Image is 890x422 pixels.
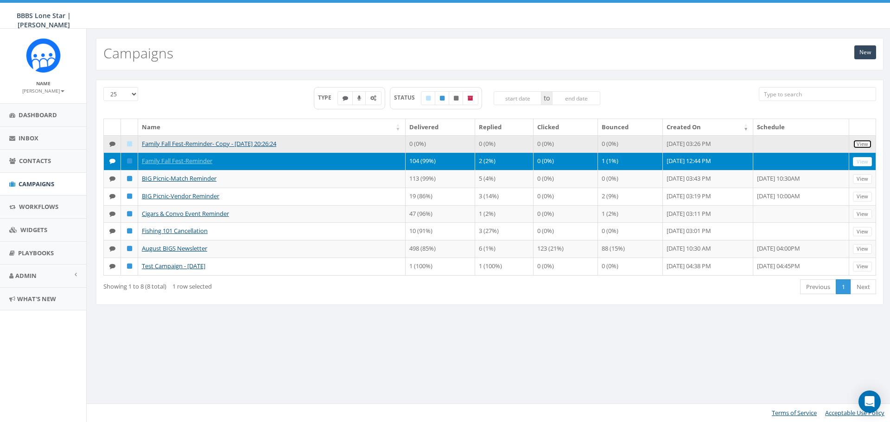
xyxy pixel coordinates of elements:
span: What's New [17,295,56,303]
td: 2 (2%) [475,152,534,170]
i: Automated Message [370,95,376,101]
td: [DATE] 04:00PM [753,240,849,258]
td: 0 (0%) [534,258,598,275]
td: 0 (0%) [598,258,663,275]
td: 0 (0%) [534,205,598,223]
td: 0 (0%) [534,222,598,240]
i: Published [127,228,132,234]
th: Clicked [534,119,598,135]
div: Open Intercom Messenger [858,391,881,413]
td: [DATE] 04:45PM [753,258,849,275]
a: View [853,139,872,149]
h2: Campaigns [103,45,173,61]
span: 1 row selected [172,282,212,290]
td: 47 (96%) [406,205,475,223]
i: Published [127,246,132,252]
span: Admin [15,271,37,280]
a: View [853,262,872,271]
span: BBBS Lone Star | [PERSON_NAME] [17,11,71,29]
td: 0 (0%) [598,135,663,153]
a: [PERSON_NAME] [22,86,64,94]
img: Rally_Corp_Icon_1.png [26,38,61,73]
a: BIG Picnic-Match Reminder [142,174,216,183]
i: Text SMS [109,263,115,269]
i: Text SMS [109,141,115,147]
a: Family Fall Fest-Reminder [142,157,212,165]
i: Published [127,193,132,199]
i: Published [127,211,132,217]
i: Published [127,158,132,164]
label: Published [435,91,450,105]
a: Next [851,279,876,295]
td: [DATE] 10:00AM [753,188,849,205]
td: [DATE] 03:19 PM [663,188,753,205]
span: to [541,91,552,105]
td: 498 (85%) [406,240,475,258]
td: 3 (14%) [475,188,534,205]
input: end date [552,91,600,105]
span: Widgets [20,226,47,234]
span: TYPE [318,94,338,101]
td: 113 (99%) [406,170,475,188]
td: 1 (100%) [475,258,534,275]
a: View [853,244,872,254]
i: Published [440,95,445,101]
a: View [853,192,872,202]
i: Published [127,263,132,269]
i: Text SMS [109,211,115,217]
i: Published [127,176,132,182]
a: View [853,227,872,237]
label: Ringless Voice Mail [352,91,366,105]
a: Fishing 101 Cancellation [142,227,208,235]
span: Playbooks [18,249,54,257]
td: 0 (0%) [598,170,663,188]
td: 0 (0%) [598,222,663,240]
td: 5 (4%) [475,170,534,188]
input: Type to search [759,87,876,101]
label: Text SMS [337,91,353,105]
th: Bounced [598,119,663,135]
a: Acceptable Use Policy [825,409,884,417]
td: 0 (0%) [475,135,534,153]
a: View [853,157,872,167]
i: Ringless Voice Mail [357,95,361,101]
td: [DATE] 10:30 AM [663,240,753,258]
i: Text SMS [109,193,115,199]
td: 88 (15%) [598,240,663,258]
td: 0 (0%) [534,135,598,153]
span: Contacts [19,157,51,165]
td: [DATE] 10:30AM [753,170,849,188]
a: BIG Picnic-Vendor Reminder [142,192,219,200]
i: Text SMS [109,228,115,234]
i: Text SMS [109,158,115,164]
span: Workflows [19,202,58,211]
td: 10 (91%) [406,222,475,240]
div: Showing 1 to 8 (8 total) [103,278,417,291]
i: Text SMS [109,176,115,182]
td: 0 (0%) [534,152,598,170]
td: 1 (2%) [475,205,534,223]
td: 0 (0%) [534,188,598,205]
th: Created On: activate to sort column ascending [663,119,753,135]
a: Terms of Service [772,409,817,417]
td: [DATE] 03:26 PM [663,135,753,153]
td: 1 (100%) [406,258,475,275]
th: Schedule [753,119,849,135]
a: View [853,209,872,219]
th: Delivered [406,119,475,135]
a: New [854,45,876,59]
i: Text SMS [109,246,115,252]
i: Text SMS [343,95,348,101]
td: [DATE] 03:01 PM [663,222,753,240]
label: Draft [421,91,436,105]
label: Automated Message [365,91,381,105]
td: 19 (86%) [406,188,475,205]
a: Cigars & Convo Event Reminder [142,209,229,218]
td: 0 (0%) [534,170,598,188]
label: Unpublished [449,91,464,105]
td: [DATE] 03:43 PM [663,170,753,188]
small: [PERSON_NAME] [22,88,64,94]
a: August BIGS Newsletter [142,244,207,252]
span: Dashboard [19,111,57,119]
td: 123 (21%) [534,240,598,258]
